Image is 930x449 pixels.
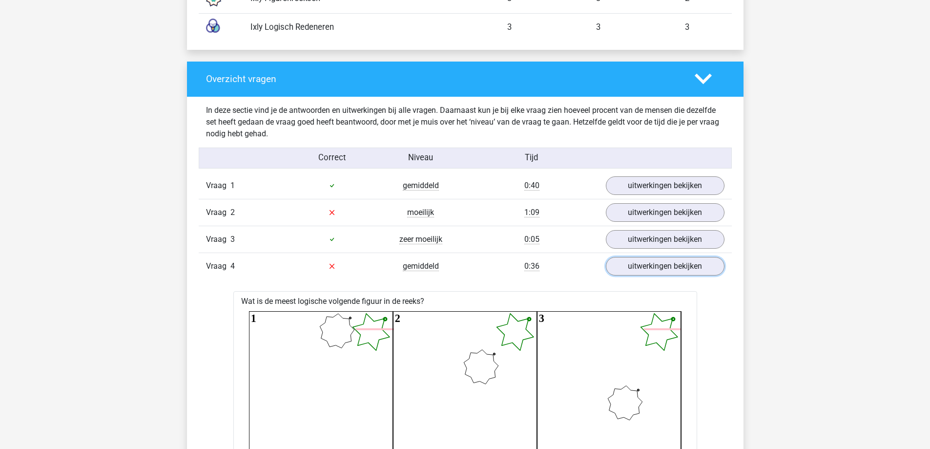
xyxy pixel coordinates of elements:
[407,208,434,217] span: moeilijk
[465,152,598,164] div: Tijd
[643,21,732,34] div: 3
[403,261,439,271] span: gemiddeld
[230,181,235,190] span: 1
[201,16,225,40] img: syllogisms.a016ff4880b9.svg
[403,181,439,191] span: gemiddeld
[250,312,256,324] text: 1
[199,105,732,140] div: In deze sectie vind je de antwoorden en uitwerkingen bij alle vragen. Daarnaast kun je bij elke v...
[206,73,680,85] h4: Overzicht vragen
[606,257,724,276] a: uitwerkingen bekijken
[606,203,724,222] a: uitwerkingen bekijken
[288,152,376,164] div: Correct
[206,207,230,218] span: Vraag
[399,235,442,244] span: zeer moeilijk
[230,208,235,217] span: 2
[376,152,465,164] div: Niveau
[206,180,230,192] span: Vraag
[524,235,539,244] span: 0:05
[539,312,544,324] text: 3
[606,176,724,195] a: uitwerkingen bekijken
[554,21,643,34] div: 3
[395,312,400,324] text: 2
[465,21,554,34] div: 3
[243,21,465,34] div: Ixly Logisch Redeneren
[606,230,724,249] a: uitwerkingen bekijken
[524,261,539,271] span: 0:36
[230,261,235,271] span: 4
[524,208,539,217] span: 1:09
[206,260,230,272] span: Vraag
[230,235,235,244] span: 3
[524,181,539,191] span: 0:40
[206,234,230,245] span: Vraag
